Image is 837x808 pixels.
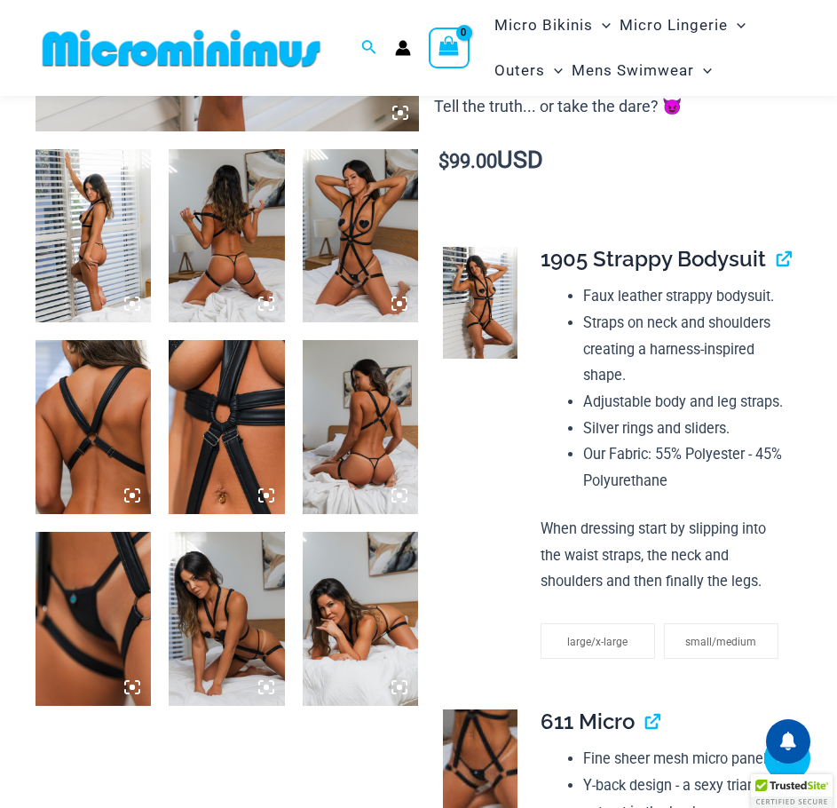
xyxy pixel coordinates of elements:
[583,746,786,772] li: Fine sheer mesh micro panel.
[664,623,778,659] li: small/medium
[490,48,567,93] a: OutersMenu ToggleMenu Toggle
[541,246,766,272] span: 1905 Strappy Bodysuit
[438,150,497,172] bdi: 99.00
[169,532,284,706] img: Truth or Dare Black 1905 Bodysuit 611 Micro
[429,28,470,68] a: View Shopping Cart, empty
[583,416,786,442] li: Silver rings and sliders.
[545,48,563,93] span: Menu Toggle
[36,28,328,68] img: MM SHOP LOGO FLAT
[303,532,418,706] img: Truth or Dare Black 1905 Bodysuit 611 Micro
[169,340,284,514] img: Truth or Dare Black 1905 Bodysuit
[685,636,756,648] span: small/medium
[615,3,750,48] a: Micro LingerieMenu ToggleMenu Toggle
[583,441,786,494] li: Our Fabric: 55% Polyester - 45% Polyurethane
[36,532,151,706] img: Truth or Dare Black 1905 Bodysuit 611 Micro
[567,48,716,93] a: Mens SwimwearMenu ToggleMenu Toggle
[438,150,449,172] span: $
[36,149,151,323] img: Truth or Dare Black 1905 Bodysuit 611 Micro
[728,3,746,48] span: Menu Toggle
[36,340,151,514] img: Truth or Dare Black 1905 Bodysuit
[572,48,694,93] span: Mens Swimwear
[303,340,418,514] img: Truth or Dare Black 1905 Bodysuit 611 Micro
[583,283,786,310] li: Faux leather strappy bodysuit.
[361,37,377,59] a: Search icon link
[583,310,786,389] li: Straps on neck and shoulders creating a harness-inspired shape.
[541,623,655,659] li: large/x-large
[303,149,418,323] img: Truth or Dare Black 1905 Bodysuit 611 Micro
[583,389,786,416] li: Adjustable body and leg straps.
[494,3,593,48] span: Micro Bikinis
[395,40,411,56] a: Account icon link
[434,147,801,175] p: USD
[694,48,712,93] span: Menu Toggle
[751,774,833,808] div: TrustedSite Certified
[567,636,628,648] span: large/x-large
[541,516,787,595] p: When dressing start by slipping into the waist straps, the neck and shoulders and then finally th...
[593,3,611,48] span: Menu Toggle
[490,3,615,48] a: Micro BikinisMenu ToggleMenu Toggle
[541,709,635,734] span: 611 Micro
[620,3,728,48] span: Micro Lingerie
[169,149,284,323] img: Truth or Dare Black 1905 Bodysuit 611 Micro
[443,247,517,359] img: Truth or Dare Black 1905 Bodysuit 611 Micro
[494,48,545,93] span: Outers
